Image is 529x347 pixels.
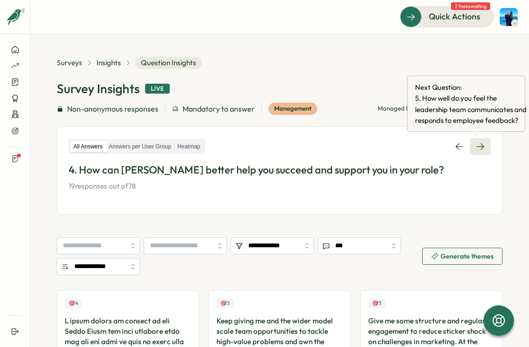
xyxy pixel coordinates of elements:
[429,10,480,23] span: Quick Actions
[57,58,82,68] a: Surveys
[415,82,529,93] span: Next Question:
[368,298,385,308] div: Upvotes
[67,103,158,115] span: Non-anonymous responses
[269,103,317,115] div: Management
[500,8,518,26] img: Henry Innis
[96,58,121,68] a: Insights
[174,141,203,153] label: Heatmap
[69,181,491,191] p: 19 responses out of 78
[217,298,234,308] div: Upvotes
[422,248,503,265] button: Generate themes
[400,6,494,27] button: Quick Actions
[57,80,139,97] h1: Survey Insights
[441,253,494,260] span: Generate themes
[182,103,255,115] span: Mandatory to answer
[451,2,490,10] span: 2 tasks waiting
[70,141,105,153] label: All Answers
[106,141,174,153] label: Answers per User Group
[145,84,170,94] div: Live
[69,163,491,177] p: 4. How can [PERSON_NAME] better help you succeed and support you in your role?
[65,298,82,308] div: Upvotes
[415,93,529,126] span: 5 . How well do you feel the leadership team communicates and responds to employee feedback?
[135,57,202,69] span: Question Insights
[378,104,430,113] p: Managed by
